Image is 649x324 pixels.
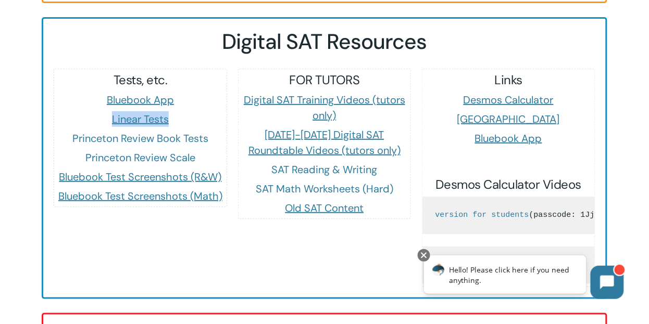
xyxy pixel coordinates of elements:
a: Linear Tests [112,112,169,126]
h5: Tests, etc. [54,72,226,88]
a: [GEOGRAPHIC_DATA] [457,112,560,126]
iframe: Chatbot [413,247,634,309]
a: Bluebook Test Screenshots (R&W) [59,170,222,184]
a: SAT Math Worksheets (Hard) [256,182,393,196]
h5: FOR TUTORS [239,72,410,88]
a: [DATE]-[DATE] Digital SAT Roundtable Videos (tutors only) [248,128,401,157]
a: Bluebook App [475,132,542,145]
a: Princeton Review Book Tests [72,132,208,145]
h5: Links [422,72,594,88]
a: SAT Reading & Writing [271,163,377,176]
a: Bluebook App [107,93,174,107]
a: Desmos Calculator [464,93,554,107]
a: Old SAT Content [285,201,364,215]
a: Digital SAT Training Videos (tutors only) [244,93,405,122]
a: Bluebook Test Screenshots (Math) [58,189,222,203]
pre: (passcode: 1JjKqk4* ) [422,197,594,234]
a: Princeton Review Scale [85,151,195,164]
h2: Digital SAT Resources [54,29,595,55]
a: version for students [435,211,529,219]
h5: Desmos Calculator Videos [422,176,594,193]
